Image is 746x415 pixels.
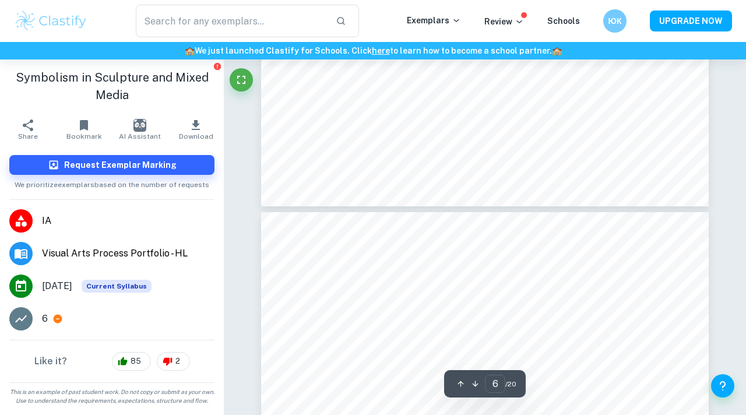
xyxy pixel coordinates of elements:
button: Download [168,113,224,146]
button: Help and Feedback [711,374,734,398]
h6: Request Exemplar Marking [64,159,177,171]
button: ЮК [603,9,627,33]
span: Share [18,132,38,140]
h1: Symbolism in Sculpture and Mixed Media [9,69,214,104]
div: This exemplar is based on the current syllabus. Feel free to refer to it for inspiration/ideas wh... [82,280,152,293]
span: 2 [169,356,186,367]
span: AI Assistant [119,132,161,140]
p: Exemplars [407,14,461,27]
p: 6 [42,312,48,326]
span: 85 [124,356,147,367]
span: Download [179,132,213,140]
input: Search for any exemplars... [136,5,326,37]
button: Report issue [213,62,221,71]
img: AI Assistant [133,119,146,132]
div: 85 [112,352,151,371]
span: IA [42,214,214,228]
h6: ЮК [608,15,622,27]
h6: Like it? [34,354,67,368]
span: This is an example of past student work. Do not copy or submit as your own. Use to understand the... [5,388,219,405]
span: 🏫 [552,46,562,55]
h6: We just launched Clastify for Schools. Click to learn how to become a school partner. [2,44,744,57]
div: 2 [157,352,190,371]
img: Clastify logo [14,9,88,33]
span: / 20 [505,379,516,389]
a: here [372,46,390,55]
button: Bookmark [56,113,112,146]
span: Current Syllabus [82,280,152,293]
span: [DATE] [42,279,72,293]
p: Review [484,15,524,28]
span: Visual Arts Process Portfolio - HL [42,247,214,261]
span: We prioritize exemplars based on the number of requests [15,175,209,190]
span: 🏫 [185,46,195,55]
a: Schools [547,16,580,26]
button: Request Exemplar Marking [9,155,214,175]
span: Bookmark [66,132,102,140]
button: AI Assistant [112,113,168,146]
button: UPGRADE NOW [650,10,732,31]
button: Fullscreen [230,68,253,92]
